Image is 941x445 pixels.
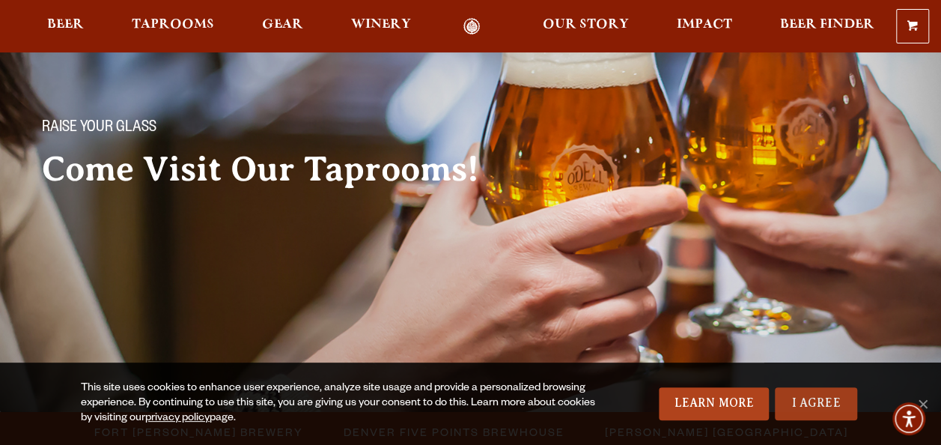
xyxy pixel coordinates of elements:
[341,18,421,35] a: Winery
[122,18,224,35] a: Taprooms
[145,413,210,425] a: privacy policy
[543,19,629,31] span: Our Story
[132,19,214,31] span: Taprooms
[42,151,509,188] h2: Come Visit Our Taprooms!
[47,19,84,31] span: Beer
[444,18,500,35] a: Odell Home
[37,18,94,35] a: Beer
[780,19,874,31] span: Beer Finder
[252,18,313,35] a: Gear
[42,119,156,139] span: Raise your glass
[892,402,925,435] div: Accessibility Menu
[770,18,884,35] a: Beer Finder
[775,387,857,420] a: I Agree
[262,19,303,31] span: Gear
[659,387,769,420] a: Learn More
[533,18,639,35] a: Our Story
[667,18,742,35] a: Impact
[81,381,600,426] div: This site uses cookies to enhance user experience, analyze site usage and provide a personalized ...
[351,19,411,31] span: Winery
[677,19,732,31] span: Impact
